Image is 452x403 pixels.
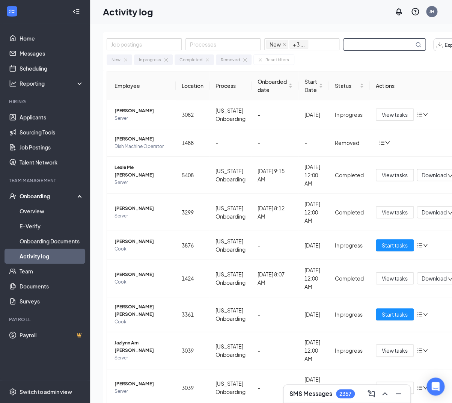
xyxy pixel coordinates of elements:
span: down [423,312,428,317]
span: View tasks [382,110,408,119]
span: View tasks [382,208,408,216]
div: JH [429,8,434,15]
button: View tasks [376,169,414,181]
h3: SMS Messages [289,389,332,398]
a: Sourcing Tools [20,125,84,140]
span: [PERSON_NAME] [115,380,170,388]
div: Hiring [9,98,82,105]
div: [DATE] 12:00 AM [304,266,323,291]
td: 1488 [176,129,209,157]
th: Employee [107,71,176,100]
div: In progress [335,383,364,392]
svg: Settings [9,388,17,395]
span: Download [422,171,447,179]
th: Process [209,71,252,100]
th: Onboarded date [252,71,298,100]
div: Removed [335,139,364,147]
span: [PERSON_NAME] [115,205,170,212]
div: Reporting [20,80,84,87]
div: New [111,56,121,63]
span: Lexie Me [PERSON_NAME] [115,164,170,179]
div: [DATE] 12:00 AM [304,375,323,400]
div: - [258,110,292,119]
div: [DATE] 12:00 AM [304,200,323,225]
div: [DATE] 12:00 AM [304,338,323,363]
span: close [282,42,286,46]
span: bars [417,347,423,353]
div: Completed [335,208,364,216]
div: [DATE] 8:07 AM [258,270,292,287]
button: ComposeMessage [365,388,377,400]
a: Home [20,31,84,46]
a: PayrollCrown [20,328,84,343]
span: Status [335,82,358,90]
svg: Collapse [72,8,80,15]
svg: ChevronUp [380,389,389,398]
svg: WorkstreamLogo [8,8,16,15]
span: View tasks [382,383,408,392]
div: 2357 [339,391,351,397]
div: [DATE] [304,310,323,318]
th: Start Date [298,71,329,100]
span: Start tasks [382,241,408,249]
span: [PERSON_NAME] [115,238,170,245]
a: Overview [20,204,84,219]
span: down [385,140,390,145]
div: [DATE] [304,110,323,119]
span: Onboarded date [258,77,287,94]
a: Surveys [20,294,84,309]
div: In progress [335,110,364,119]
div: Team Management [9,177,82,184]
span: Start Date [304,77,317,94]
div: - [258,139,292,147]
div: Completed [179,56,202,63]
button: View tasks [376,382,414,394]
span: New [270,40,281,48]
div: Completed [335,274,364,282]
span: View tasks [382,274,408,282]
svg: Notifications [394,7,403,16]
div: Switch to admin view [20,388,72,395]
span: Server [115,115,170,122]
button: Start tasks [376,308,414,320]
td: [US_STATE] Onboarding [209,332,252,369]
div: In progress [335,241,364,249]
span: Server [115,354,170,362]
span: Jazlynn Am [PERSON_NAME] [115,339,170,354]
span: Download [422,208,447,216]
td: 3876 [176,231,209,260]
a: Job Postings [20,140,84,155]
td: [US_STATE] Onboarding [209,157,252,194]
span: bars [417,112,423,118]
a: Talent Network [20,155,84,170]
span: Server [115,388,170,395]
button: View tasks [376,344,414,356]
div: Open Intercom Messenger [426,377,444,395]
button: View tasks [376,272,414,284]
span: bars [417,311,423,317]
svg: Minimize [394,389,403,398]
span: bars [379,140,385,146]
td: [US_STATE] Onboarding [209,231,252,260]
div: In progress [335,310,364,318]
span: bars [417,242,423,248]
div: [DATE] 9:15 AM [258,167,292,183]
span: Dish Machine Operator [115,143,170,150]
span: down [423,348,428,353]
a: Onboarding Documents [20,234,84,249]
span: Start tasks [382,310,408,318]
td: 3039 [176,332,209,369]
a: E-Verify [20,219,84,234]
span: + 3 ... [293,40,305,48]
div: [DATE] 8:12 AM [258,204,292,220]
svg: ComposeMessage [367,389,376,398]
svg: QuestionInfo [411,7,420,16]
div: [DATE] 12:00 AM [304,163,323,187]
button: Start tasks [376,239,414,251]
div: Completed [335,171,364,179]
div: In progress [139,56,161,63]
div: - [258,346,292,355]
span: Server [115,179,170,186]
span: New [266,40,288,49]
div: Reset filters [265,56,289,63]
